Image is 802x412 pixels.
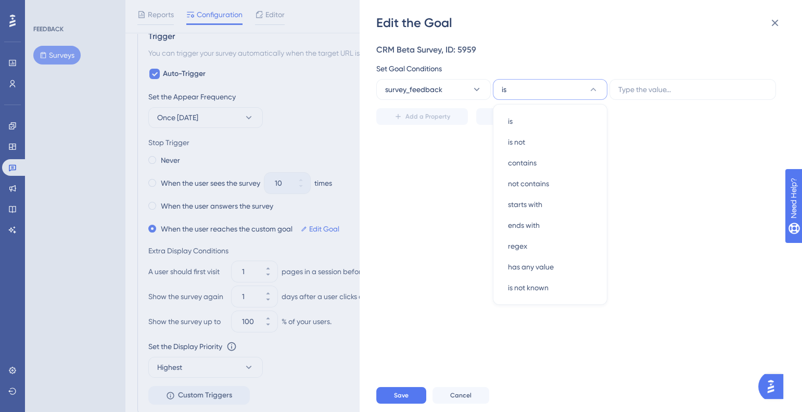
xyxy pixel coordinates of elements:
[508,281,549,294] span: is not known
[508,177,549,190] span: not contains
[508,136,525,148] span: is not
[502,83,506,96] span: is
[432,387,489,404] button: Cancel
[500,111,601,132] button: is
[376,79,491,100] button: survey_feedback
[500,277,601,298] button: is not known
[376,108,468,125] button: Add a Property
[500,152,601,173] button: contains
[508,261,554,273] span: has any value
[476,108,582,125] button: Create an Attribute
[500,194,601,215] button: starts with
[618,84,767,95] input: Type the value...
[500,236,601,256] button: regex
[24,3,65,15] span: Need Help?
[500,132,601,152] button: is not
[394,391,409,400] span: Save
[508,157,537,169] span: contains
[500,173,601,194] button: not contains
[405,112,450,121] span: Add a Property
[376,44,779,56] div: CRM Beta Survey, ID: 5959
[508,198,542,211] span: starts with
[376,62,779,75] div: Set Goal Conditions
[508,115,513,127] span: is
[376,387,426,404] button: Save
[385,83,442,96] span: survey_feedback
[376,15,787,31] div: Edit the Goal
[758,371,790,402] iframe: UserGuiding AI Assistant Launcher
[500,256,601,277] button: has any value
[493,79,607,100] button: is
[500,215,601,236] button: ends with
[508,219,540,231] span: ends with
[450,391,472,400] span: Cancel
[508,240,527,252] span: regex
